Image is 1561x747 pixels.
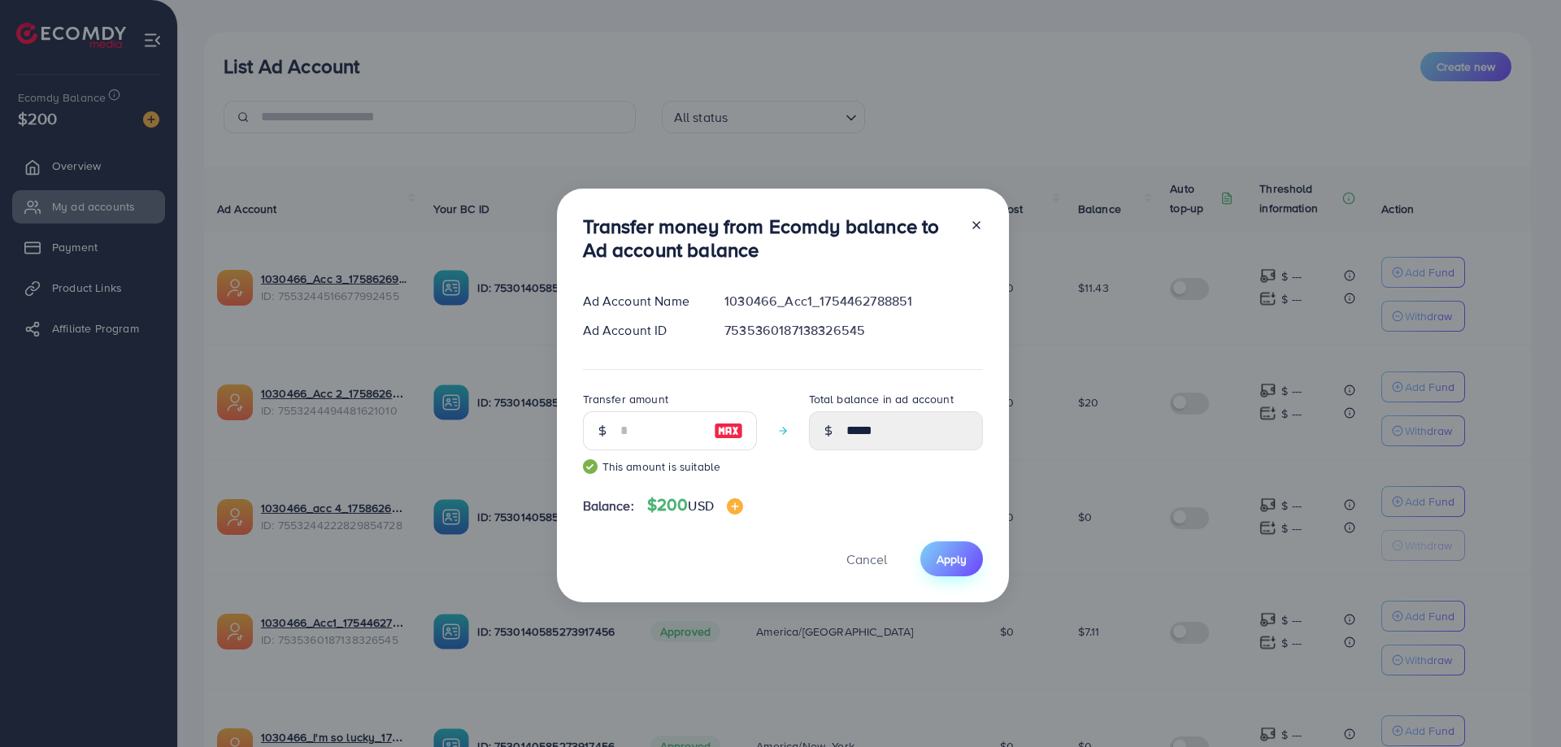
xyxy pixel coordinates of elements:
span: USD [688,497,713,515]
h3: Transfer money from Ecomdy balance to Ad account balance [583,215,957,262]
button: Apply [920,541,983,576]
button: Cancel [826,541,907,576]
div: Ad Account Name [570,292,712,311]
img: guide [583,459,598,474]
iframe: Chat [1492,674,1549,735]
label: Total balance in ad account [809,391,954,407]
img: image [727,498,743,515]
h4: $200 [647,495,743,515]
div: Ad Account ID [570,321,712,340]
span: Cancel [846,550,887,568]
div: 7535360187138326545 [711,321,995,340]
span: Apply [937,551,967,567]
div: 1030466_Acc1_1754462788851 [711,292,995,311]
span: Balance: [583,497,634,515]
small: This amount is suitable [583,458,757,475]
label: Transfer amount [583,391,668,407]
img: image [714,421,743,441]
